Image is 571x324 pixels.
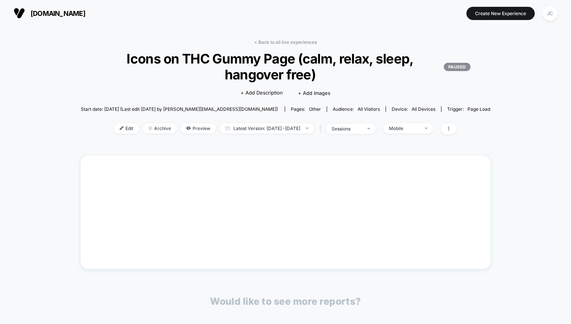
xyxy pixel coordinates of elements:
img: edit [120,126,123,130]
div: JC [543,6,557,21]
div: sessions [332,126,362,132]
span: Page Load [468,106,490,112]
span: other [309,106,321,112]
button: JC [540,6,560,21]
span: Latest Version: [DATE] - [DATE] [220,123,314,133]
div: Trigger: [447,106,490,112]
span: Icons on THC Gummy Page (calm, relax, sleep, hangover free) [100,51,471,82]
span: Archive [143,123,177,133]
img: end [425,127,427,129]
span: + Add Images [298,90,330,96]
span: All Visitors [358,106,380,112]
span: [DOMAIN_NAME] [31,9,85,17]
span: Start date: [DATE] (Last edit [DATE] by [PERSON_NAME][EMAIL_ADDRESS][DOMAIN_NAME]) [81,106,278,112]
span: all devices [412,106,435,112]
span: | [318,123,326,134]
img: Visually logo [14,8,25,19]
p: PAUSED [444,63,471,71]
button: Create New Experience [466,7,535,20]
div: Audience: [333,106,380,112]
img: end [148,126,152,130]
span: + Add Description [241,89,283,97]
div: Mobile [389,126,419,131]
img: end [306,127,309,129]
img: calendar [225,126,230,130]
p: Would like to see more reports? [210,296,361,307]
span: Device: [386,106,441,112]
div: Pages: [291,106,321,112]
button: [DOMAIN_NAME] [11,7,88,19]
a: < Back to all live experiences [254,39,317,45]
span: Preview [181,123,216,133]
span: Edit [114,123,139,133]
img: end [367,128,370,129]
